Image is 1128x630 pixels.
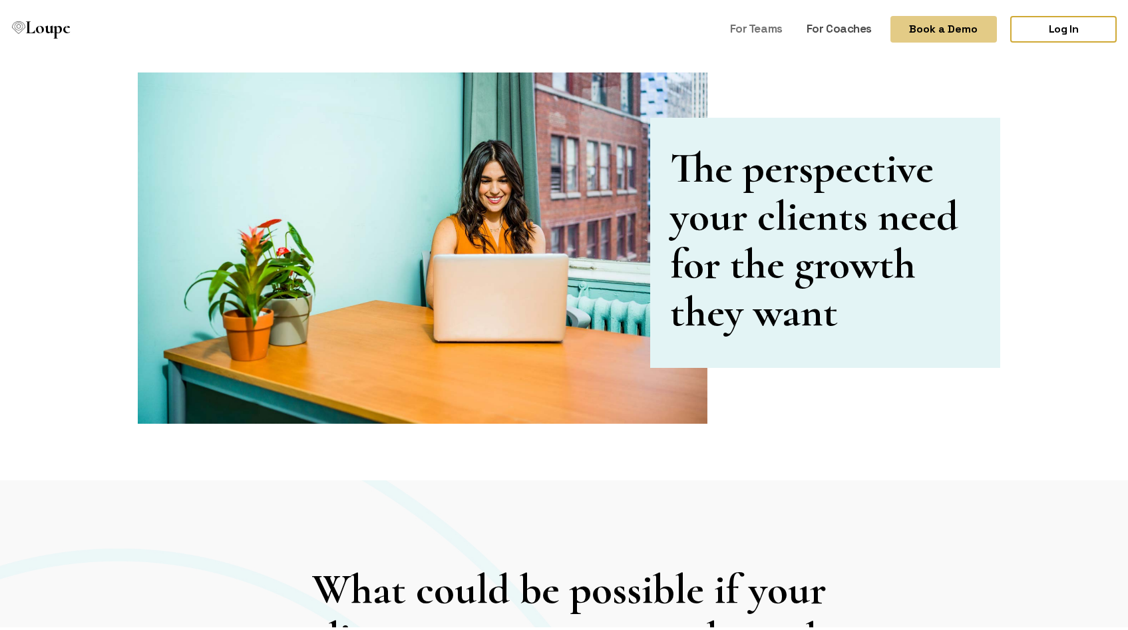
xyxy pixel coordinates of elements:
a: For Teams [725,13,788,39]
a: For Coaches [801,13,877,39]
a: Loupe [8,13,75,41]
button: Book a Demo [890,13,997,40]
a: Log In [1010,13,1117,40]
img: Coaches Promo [138,70,707,422]
h1: The perspective your clients need for the growth they want [670,142,970,333]
img: Loupe Logo [12,19,25,32]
